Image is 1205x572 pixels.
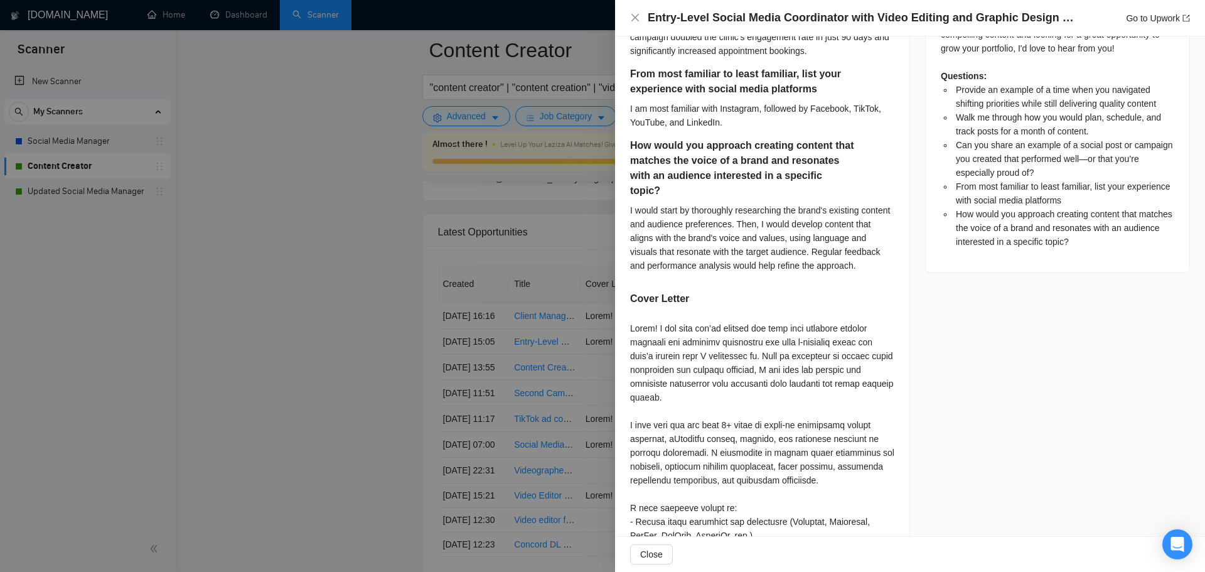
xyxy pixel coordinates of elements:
div: Open Intercom Messenger [1162,529,1192,559]
a: Go to Upworkexport [1126,13,1190,23]
span: close [630,13,640,23]
h5: Cover Letter [630,291,689,306]
div: I am most familiar with Instagram, followed by Facebook, TikTok, YouTube, and LinkedIn. [630,102,894,129]
button: Close [630,13,640,23]
span: From most familiar to least familiar, list your experience with social media platforms [956,181,1170,205]
span: Provide an example of a time when you navigated shifting priorities while still delivering qualit... [956,85,1156,109]
button: Close [630,544,673,564]
span: Walk me through how you would plan, schedule, and track posts for a month of content. [956,112,1161,136]
div: I would start by thoroughly researching the brand's existing content and audience preferences. Th... [630,203,894,273]
span: How would you approach creating content that matches the voice of a brand and resonates with an a... [956,209,1172,247]
span: Can you share an example of a social post or campaign you created that performed well—or that you... [956,140,1173,178]
h5: From most familiar to least familiar, list your experience with social media platforms [630,67,855,97]
span: Close [640,548,663,561]
h4: Entry-Level Social Media Coordinator with Video Editing and Graphic Design Skills [648,10,1081,26]
strong: Questions: [941,71,987,81]
h5: How would you approach creating content that matches the voice of a brand and resonates with an a... [630,138,855,198]
span: export [1182,14,1190,22]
